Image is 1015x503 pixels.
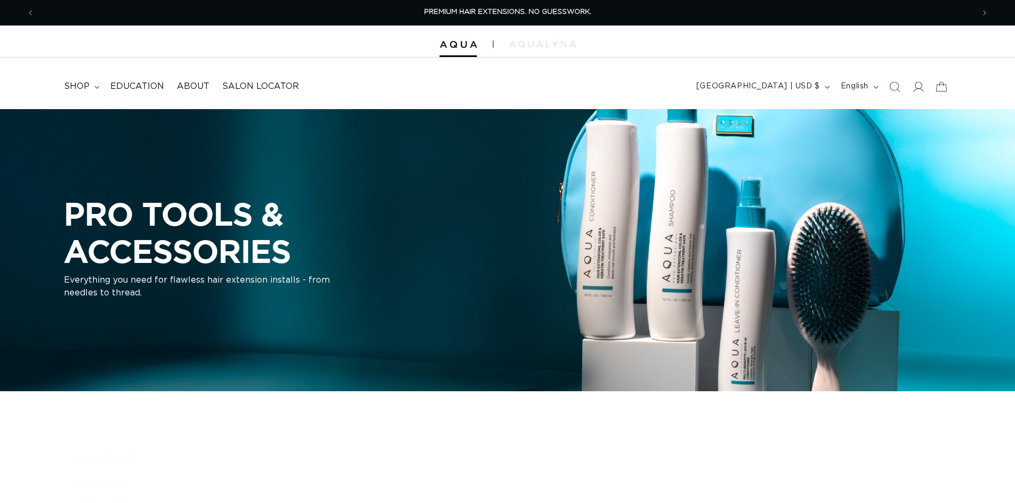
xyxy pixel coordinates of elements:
[216,75,305,98] a: Salon Locator
[834,77,883,97] button: English
[883,75,906,98] summary: Search
[75,453,136,463] span: Availability
[104,75,170,98] a: Education
[64,81,90,92] span: shop
[177,81,209,92] span: About
[696,81,820,92] span: [GEOGRAPHIC_DATA] | USD $
[91,481,127,490] span: In stock
[64,195,469,269] h2: PRO TOOLS & ACCESSORIES
[19,3,42,23] button: Previous announcement
[973,3,996,23] button: Next announcement
[58,75,104,98] summary: shop
[64,274,330,300] p: Everything you need for flawless hair extension installs - from needles to thread.
[75,434,288,473] summary: Availability (0 selected)
[424,9,591,15] span: PREMIUM HAIR EXTENSIONS. NO GUESSWORK.
[841,81,868,92] span: English
[509,41,576,47] img: aqualyna.com
[690,77,834,97] button: [GEOGRAPHIC_DATA] | USD $
[440,41,477,48] img: Aqua Hair Extensions
[110,81,164,92] span: Education
[170,75,216,98] a: About
[222,81,299,92] span: Salon Locator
